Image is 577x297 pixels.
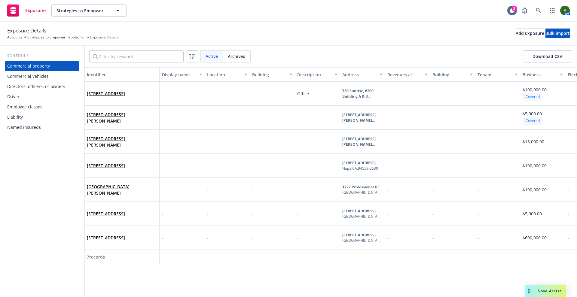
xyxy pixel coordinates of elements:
span: [GEOGRAPHIC_DATA][PERSON_NAME] [87,183,157,196]
span: $600,000.00 [523,235,547,241]
img: photo [560,6,570,15]
span: - [568,91,569,96]
span: - [478,235,479,241]
span: - [297,235,299,241]
input: Filter by keyword... [89,50,184,62]
span: - [432,235,434,241]
a: Report a Bug [519,5,531,17]
span: - [162,211,163,217]
span: Exposures [25,8,47,13]
a: Commercial property [5,61,79,71]
span: - [252,235,254,241]
b: 730 Sunrise, #200 Building A & B [342,88,374,99]
span: - [478,163,479,168]
b: [STREET_ADDRESS][PERSON_NAME] [342,112,376,123]
div: Schedule [5,53,79,59]
button: Add Exposure [516,29,544,38]
a: Named insureds [5,123,79,132]
div: Revenues at location [387,71,421,78]
a: Liability [5,112,79,122]
span: - [162,138,163,145]
span: - [162,114,163,121]
span: - [568,139,569,144]
span: - [297,211,299,217]
a: Accounts [7,35,23,40]
button: Description [295,67,340,82]
a: [GEOGRAPHIC_DATA][PERSON_NAME] [87,184,130,196]
button: Identifier [84,67,160,82]
div: Commercial vehicles [7,71,49,81]
span: - [207,163,209,168]
span: - [432,211,434,217]
div: Covered [523,93,543,100]
span: [STREET_ADDRESS][PERSON_NAME] [87,111,157,124]
span: - [207,187,209,192]
span: - [432,163,434,168]
span: Office [297,91,309,96]
div: Drivers [7,92,22,102]
span: - [297,139,299,144]
span: - [432,115,434,120]
span: 7 records [87,254,105,260]
div: Employee classes [7,102,42,112]
div: Tenant improvements [478,71,511,78]
span: $100,000.00 [523,163,547,168]
button: Display name [160,67,205,82]
span: - [432,187,434,192]
span: - [387,139,389,144]
span: Active [206,53,218,59]
b: 1722 Professional Dr [342,184,379,189]
span: - [162,90,163,97]
span: $5,000.00 [523,111,542,117]
a: [STREET_ADDRESS] [87,211,125,217]
a: Strategies to Empower People, Inc. [27,35,85,40]
button: Download CSV [523,50,572,62]
span: - [162,162,163,169]
button: Tenant improvements [475,67,520,82]
span: - [162,186,163,193]
a: [STREET_ADDRESS] [87,91,125,96]
span: - [297,115,299,120]
span: - [568,163,569,168]
button: Address [340,67,385,82]
span: - [207,91,209,96]
span: Exposure Details [7,27,46,35]
div: Named insureds [7,123,41,132]
span: - [568,235,569,241]
span: - [387,163,389,168]
span: - [387,187,389,192]
a: [STREET_ADDRESS] [87,235,125,241]
span: - [478,139,479,144]
button: Building [430,67,475,82]
span: - [432,91,434,96]
a: [STREET_ADDRESS][PERSON_NAME] [87,136,125,148]
div: Commercial property [7,61,50,71]
b: [STREET_ADDRESS] [342,208,376,214]
span: - [252,163,254,168]
b: [STREET_ADDRESS] [342,232,376,238]
span: - [207,211,209,217]
a: [STREET_ADDRESS] [87,163,125,168]
button: Location number [205,67,250,82]
span: - [207,235,209,241]
span: - [568,211,569,217]
div: Business personal property (BPP) [523,71,556,78]
div: [GEOGRAPHIC_DATA] , CA , 95815 [342,214,383,219]
span: - [252,187,254,192]
span: - [297,163,299,168]
button: Bulk import [545,29,570,38]
span: - [478,115,479,120]
span: - [478,187,479,192]
span: - [252,115,254,120]
span: - [387,115,389,120]
span: - [207,115,209,120]
span: Nova Assist [538,288,561,293]
span: - [568,115,569,120]
span: - [432,139,434,144]
button: Nova Assist [525,285,566,297]
span: [STREET_ADDRESS] [87,90,125,97]
span: - [478,91,479,96]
